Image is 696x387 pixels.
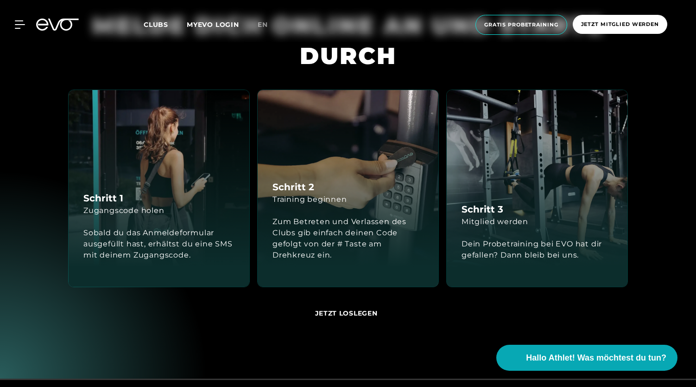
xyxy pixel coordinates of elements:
span: Jetzt Mitglied werden [581,20,659,28]
div: Dein Probetraining bei EVO hat dir gefallen? Dann bleib bei uns. [462,239,613,261]
button: Hallo Athlet! Was möchtest du tun? [496,345,677,371]
div: Zum Betreten und Verlassen des Clubs gib einfach deinen Code gefolgt von der # Taste am Drehkreuz... [272,216,424,261]
h4: Schritt 3 [462,202,503,216]
a: MYEVO LOGIN [187,20,239,29]
div: Training beginnen [272,194,347,205]
h4: Schritt 2 [272,180,314,194]
div: Zugangscode holen [83,205,165,216]
a: Clubs [144,20,187,29]
h4: Schritt 1 [83,191,123,205]
a: Gratis Probetraining [473,15,570,35]
div: Sobald du das Anmeldeformular ausgefüllt hast, erhältst du eine SMS mit deinem Zugangscode. [83,227,234,261]
a: en [258,19,279,30]
a: Jetzt Mitglied werden [570,15,670,35]
div: Mitglied werden [462,216,528,227]
span: en [258,20,268,29]
span: Gratis Probetraining [484,21,558,29]
span: Hallo Athlet! Was möchtest du tun? [526,352,666,364]
span: Clubs [144,20,168,29]
span: JETZT LOSLEGEN [315,309,378,318]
